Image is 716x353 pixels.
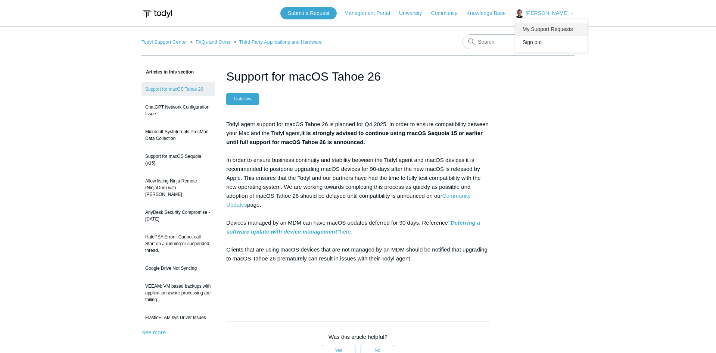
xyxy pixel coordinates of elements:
[515,23,588,36] a: My Support Requests
[141,149,215,170] a: Support for macOS Sequoia (v15)
[399,9,429,17] a: University
[431,9,465,17] a: Community
[141,39,189,45] li: Todyl Support Center
[467,9,513,17] a: Knowledge Base
[345,9,398,17] a: Management Portal
[141,261,215,275] a: Google Drive Not Syncing
[463,34,575,49] input: Search
[141,125,215,146] a: Microsoft SysInternals ProcMon Data Collection
[141,205,215,226] a: AnyDesk Security Compromise - [DATE]
[515,36,588,49] a: Sign out
[141,329,166,335] a: See more
[232,39,322,45] li: Third Party Applications and Hardware
[226,130,483,145] strong: it is strongly advised to continue using macOS Sequoia 15 or earlier until full support for macOS...
[141,69,194,75] span: Articles in this section
[226,93,259,104] button: Unfollow Article
[280,7,337,19] a: Submit a Request
[141,279,215,307] a: VEEAM: VM based backups with application aware processing are failing
[141,310,215,325] a: ElasticELAM.sys Driver Issues
[189,39,232,45] li: FAQs and Other
[526,10,569,16] span: [PERSON_NAME]
[515,9,575,18] button: [PERSON_NAME]
[196,39,231,45] a: FAQs and Other
[141,39,187,45] a: Todyl Support Center
[226,193,470,208] a: Community Updates
[141,7,173,21] img: Todyl Support Center Help Center home page
[226,219,480,235] strong: "Deferring a software update with device management"
[226,219,480,235] a: "Deferring a software update with device management"here.
[141,82,215,96] a: Support for macOS Tahoe 26
[141,100,215,121] a: ChatGPT Network Configuration Issue
[329,334,387,340] span: Was this article helpful?
[226,68,490,85] h1: Support for macOS Tahoe 26
[141,230,215,257] a: HaloPSA Error - Cannot call Start on a running or suspended thread.
[141,174,215,202] a: Allow listing Ninja Remote (NinjaOne) with [PERSON_NAME]
[226,120,490,299] p: Todyl agent support for macOS Tahoe 26 is planned for Q4 2025. In order to ensure compatibility b...
[239,39,322,45] a: Third Party Applications and Hardware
